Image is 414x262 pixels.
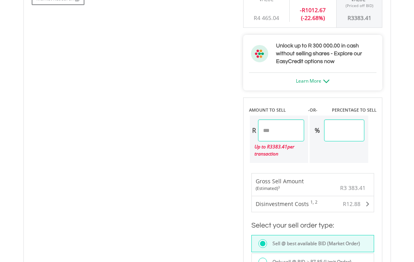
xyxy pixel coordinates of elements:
[340,184,366,192] span: R3 383.41
[249,107,286,113] label: AMOUNT TO SELL
[270,143,287,150] span: 3383.41
[301,6,326,22] span: 1012.67 (-22.68%)
[251,45,268,62] img: ec-flower.svg
[342,3,376,8] div: (Priced off BID)
[250,119,258,141] div: R
[343,200,360,208] span: R12.88
[308,107,317,113] label: -OR-
[254,14,279,22] span: R4 465.04
[268,239,360,248] label: Sell @ best available BID (Market Order)
[256,185,304,192] div: (Estimated)
[351,14,371,22] span: 3383.41
[251,220,375,231] h3: Select your sell order type:
[310,119,324,141] div: %
[256,177,304,192] div: Gross Sell Amount
[310,199,317,205] sup: 1, 2
[342,9,376,22] div: R
[296,78,330,84] a: Learn More
[276,42,375,65] h3: Unlock up to R 300 000.00 in cash without selling shares - Explore our EasyCredit options now
[250,141,305,159] div: Up to R per transaction
[296,1,330,22] div: R
[300,6,302,14] span: -
[278,185,280,189] sup: 3
[332,107,376,113] label: PERCENTAGE TO SELL
[256,200,309,208] span: Disinvestment Costs
[323,80,330,83] img: ec-arrow-down.png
